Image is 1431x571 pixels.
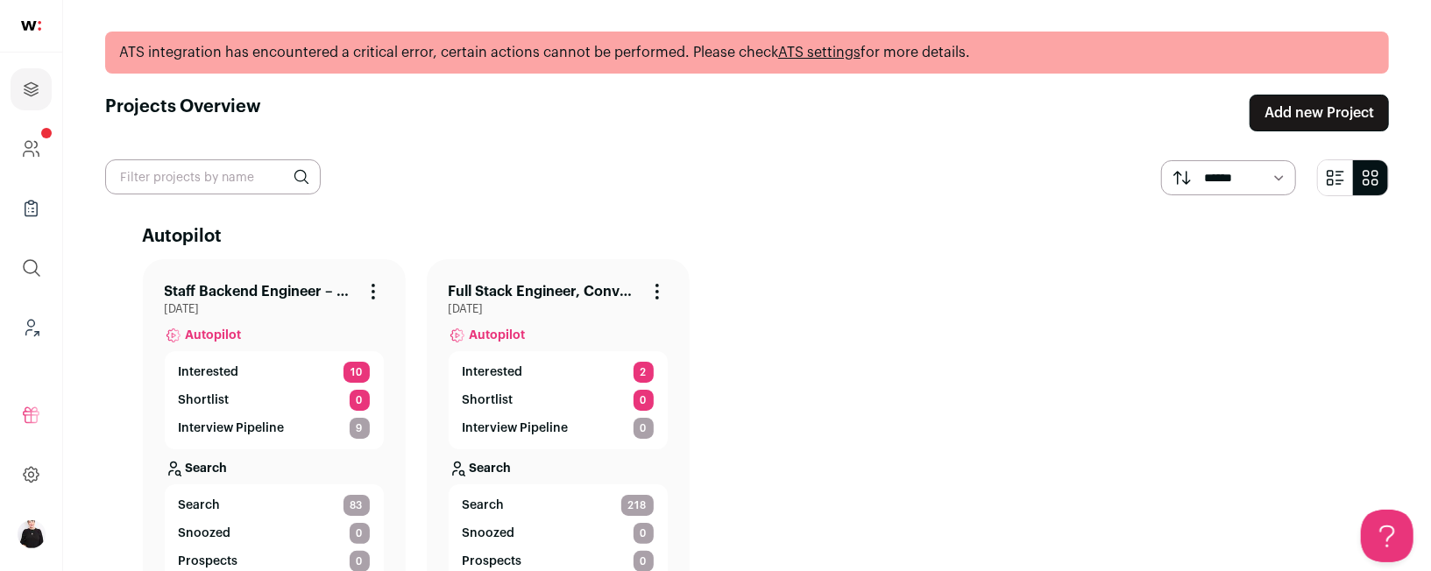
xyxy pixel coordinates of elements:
div: ATS integration has encountered a critical error, certain actions cannot be performed. Please che... [105,32,1389,74]
p: Interested [179,363,239,381]
span: Autopilot [186,327,242,344]
h1: Projects Overview [105,95,261,131]
a: Search 83 [179,495,370,516]
a: Interview Pipeline 0 [463,418,654,439]
span: 9 [350,418,370,439]
span: Search [463,497,505,514]
span: 0 [634,390,654,411]
span: 83 [344,495,370,516]
a: Autopilot [449,316,668,351]
a: Interested 10 [179,362,370,383]
a: Staff Backend Engineer – Core AI Platform [165,281,356,302]
p: Prospects [179,553,238,570]
a: Snoozed 0 [463,523,654,544]
span: Autopilot [470,327,526,344]
a: Search 218 [463,495,654,516]
a: Add new Project [1250,95,1389,131]
button: Project Actions [647,281,668,302]
span: 218 [621,495,654,516]
img: wellfound-shorthand-0d5821cbd27db2630d0214b213865d53afaa358527fdda9d0ea32b1df1b89c2c.svg [21,21,41,31]
input: Filter projects by name [105,159,321,194]
a: Snoozed 0 [179,523,370,544]
p: Search [470,460,512,477]
span: 0 [350,390,370,411]
p: Interview Pipeline [179,419,285,437]
a: ATS settings [778,46,861,60]
a: Interested 2 [463,362,654,383]
p: Prospects [463,553,522,570]
p: Snoozed [463,525,515,542]
span: 0 [350,523,370,544]
a: Leads (Backoffice) [11,307,52,349]
span: 10 [344,362,370,383]
button: Open dropdown [18,520,46,548]
a: Company Lists [11,187,52,229]
span: Search [179,497,221,514]
a: Company and ATS Settings [11,128,52,170]
a: Full Stack Engineer, Conversational Interfaces [449,281,640,302]
a: Autopilot [165,316,384,351]
button: Project Actions [363,281,384,302]
a: Search [165,449,384,484]
a: Projects [11,68,52,110]
p: Snoozed [179,525,231,542]
span: 0 [634,418,654,439]
p: Shortlist [179,391,230,409]
p: Interested [463,363,523,381]
h2: Autopilot [143,224,1352,249]
span: [DATE] [165,302,384,316]
a: Shortlist 0 [463,390,654,411]
span: 0 [634,523,654,544]
p: Shortlist [463,391,514,409]
a: Shortlist 0 [179,390,370,411]
a: Interview Pipeline 9 [179,418,370,439]
span: [DATE] [449,302,668,316]
span: 2 [634,362,654,383]
img: 9240684-medium_jpg [18,520,46,548]
p: Interview Pipeline [463,419,569,437]
a: Search [449,449,668,484]
p: Search [186,460,228,477]
iframe: Help Scout Beacon - Open [1361,510,1413,562]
